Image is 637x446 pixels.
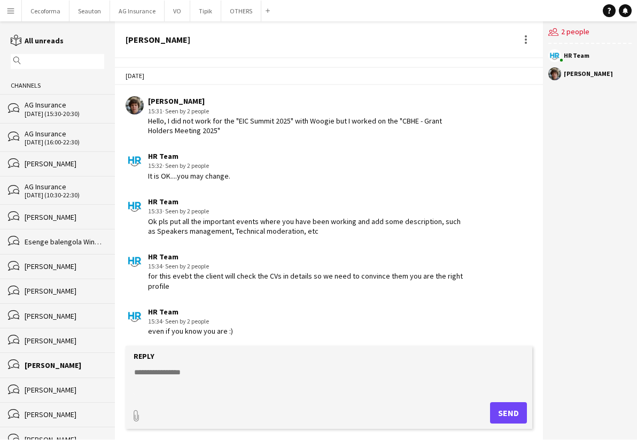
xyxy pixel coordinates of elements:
div: [DATE] [115,67,543,85]
div: [PERSON_NAME] [25,286,104,296]
div: AG Insurance [25,100,104,110]
div: [PERSON_NAME] [25,410,104,419]
div: 2 people [548,21,632,44]
div: [DATE] (10:30-22:30) [25,191,104,199]
button: AG Insurance [110,1,165,21]
div: [PERSON_NAME] [148,96,468,106]
div: AG Insurance [25,182,104,191]
span: · Seen by 2 people [162,207,209,215]
span: · Seen by 2 people [162,107,209,115]
div: 15:32 [148,161,230,171]
div: HR Team [148,307,233,317]
div: It is OK....you may change. [148,171,230,181]
div: [PERSON_NAME] [25,385,104,395]
div: [PERSON_NAME] [25,159,104,168]
div: [PERSON_NAME] [25,212,104,222]
div: 15:31 [148,106,468,116]
button: Cecoforma [22,1,69,21]
div: [PERSON_NAME] [25,311,104,321]
div: Hello, I did not work for the "EIC Summit 2025" with Woogie but I worked on the "CBHE - Grant Hol... [148,116,468,135]
a: All unreads [11,36,64,45]
div: [PERSON_NAME] [25,262,104,271]
label: Reply [134,351,154,361]
div: [PERSON_NAME] [126,35,190,44]
div: [PERSON_NAME] [564,71,613,77]
div: [PERSON_NAME] [25,336,104,345]
div: [DATE] (15:30-20:30) [25,110,104,118]
button: OTHERS [221,1,261,21]
div: [PERSON_NAME] [25,360,104,370]
div: HR Team [148,197,468,206]
button: VO [165,1,190,21]
div: 15:34 [148,317,233,326]
div: AG Insurance [25,129,104,139]
div: even if you know you are :) [148,326,233,336]
div: 15:33 [148,206,468,216]
div: for this evebt the client will check the CVs in details so we need to convince them you are the r... [148,271,468,290]
div: Esenge balengola Winner [25,237,104,247]
div: [PERSON_NAME] [25,435,104,444]
button: Send [490,402,527,424]
div: HR Team [564,52,589,59]
div: [DATE] (16:00-22:30) [25,139,104,146]
span: · Seen by 2 people [162,162,209,170]
button: Tipik [190,1,221,21]
div: HR Team [148,252,468,262]
span: · Seen by 2 people [162,262,209,270]
div: Ok pls put all the important events where you have been working and add some description, such as... [148,217,468,236]
div: HR Team [148,151,230,161]
span: · Seen by 2 people [162,317,209,325]
div: 15:34 [148,262,468,271]
button: Seauton [69,1,110,21]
